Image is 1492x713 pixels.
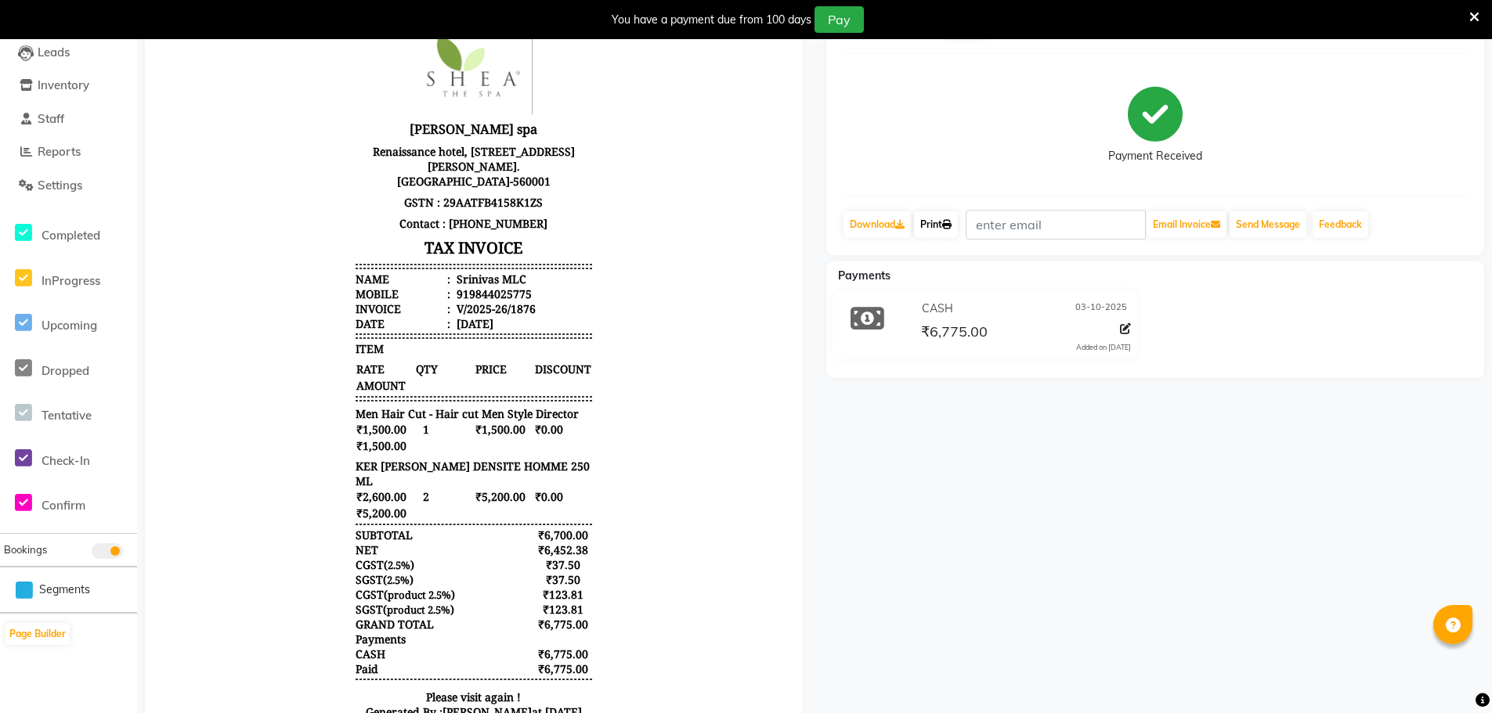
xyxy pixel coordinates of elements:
div: ( ) [195,556,253,571]
div: Paid [195,646,218,661]
p: Please visit again ! [195,674,432,689]
a: Reports [4,143,133,161]
span: 2.5% [267,587,290,601]
span: DISCOUNT [374,345,432,362]
span: 2.5% [227,542,250,556]
span: CGST [195,542,223,556]
span: Bookings [4,543,47,556]
div: You have a payment due from 100 days [612,12,811,28]
span: Settings [38,178,82,193]
h3: TAX INVOICE [195,218,432,246]
span: Payments [838,268,891,283]
img: file_1750760582356.jpeg [255,13,372,99]
div: Srinivas MLC [293,256,366,271]
button: Email Invoice [1147,211,1226,238]
div: ₹37.50 [374,556,432,571]
a: Print [914,211,958,238]
span: ₹2,600.00 [195,473,253,489]
span: 2.5% [268,572,291,586]
span: 1 [255,405,312,422]
div: Date [195,301,290,315]
div: ₹123.81 [374,571,432,586]
span: SGST [195,586,222,601]
span: InProgress [42,273,100,288]
div: ( ) [195,542,254,556]
div: NET [195,527,218,542]
div: SUBTOTAL [195,512,252,527]
input: enter email [966,210,1146,239]
div: GRAND TOTAL [195,601,273,616]
a: Staff [4,110,133,128]
span: CASH [195,631,225,646]
span: ITEM [195,326,223,340]
span: 2.5% [226,557,249,571]
span: 2 [255,473,312,489]
div: ₹37.50 [374,542,432,556]
div: Invoice [195,286,290,301]
span: ₹5,200.00 [314,473,372,489]
span: Dropped [42,363,89,378]
span: : [287,286,290,301]
span: ₹0.00 [374,473,432,489]
span: KER [PERSON_NAME] DENSITE HOMME 250 ML [195,443,432,473]
span: SGST [195,556,222,571]
span: Leads [38,45,70,59]
div: 919844025775 [293,271,371,286]
div: ₹6,700.00 [374,512,432,527]
button: Pay [815,6,864,33]
span: : [287,301,290,315]
a: Feedback [1313,211,1368,238]
span: product [227,572,266,586]
a: Leads [4,44,133,62]
span: QTY [255,345,312,362]
span: Upcoming [42,318,97,333]
div: Payment Received [1108,148,1202,164]
h3: [PERSON_NAME] spa [195,102,432,125]
span: [PERSON_NAME] [282,689,371,704]
span: RATE [195,345,253,362]
div: ₹6,775.00 [374,601,432,616]
span: Reports [38,144,81,159]
span: Tentative [42,408,92,423]
a: Download [844,211,911,238]
span: 03-10-2025 [1075,301,1127,317]
span: Confirm [42,498,85,513]
p: Renaissance hotel, [STREET_ADDRESS][PERSON_NAME]. [GEOGRAPHIC_DATA]-560001 [195,125,432,176]
p: Contact : [PHONE_NUMBER] [195,197,432,218]
div: Name [195,256,290,271]
span: ₹0.00 [374,405,432,422]
span: Completed [42,228,100,243]
span: Segments [39,582,90,598]
span: : [287,271,290,286]
span: : [287,256,290,271]
div: Mobile [195,271,290,286]
p: GSTN : 29AATFB4158K1ZS [195,176,432,197]
div: V/2025-26/1876 [293,286,375,301]
span: Men Hair Cut - Hair cut Men Style Director [195,391,418,405]
div: Added on [DATE] [1076,342,1131,353]
span: product [226,587,265,601]
div: ₹6,775.00 [374,631,432,646]
div: ( ) [195,571,294,586]
a: Inventory [4,77,133,95]
span: AMOUNT [195,362,253,378]
span: ₹1,500.00 [195,422,253,438]
span: ₹1,500.00 [195,405,253,422]
span: Staff [38,111,64,126]
span: CASH [922,301,953,317]
span: Check-In [42,453,90,468]
button: Page Builder [5,623,70,645]
span: Inventory [38,77,89,92]
div: [DATE] [293,301,333,315]
div: ( ) [195,586,294,601]
span: PRICE [314,345,372,362]
button: Send Message [1230,211,1306,238]
span: ₹6,775.00 [921,322,988,344]
div: ₹123.81 [374,586,432,601]
div: Payments [195,616,245,631]
div: ₹6,452.38 [374,527,432,542]
span: ₹5,200.00 [195,489,253,506]
div: ₹6,775.00 [374,646,432,661]
a: Settings [4,177,133,195]
span: ₹1,500.00 [314,405,372,422]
